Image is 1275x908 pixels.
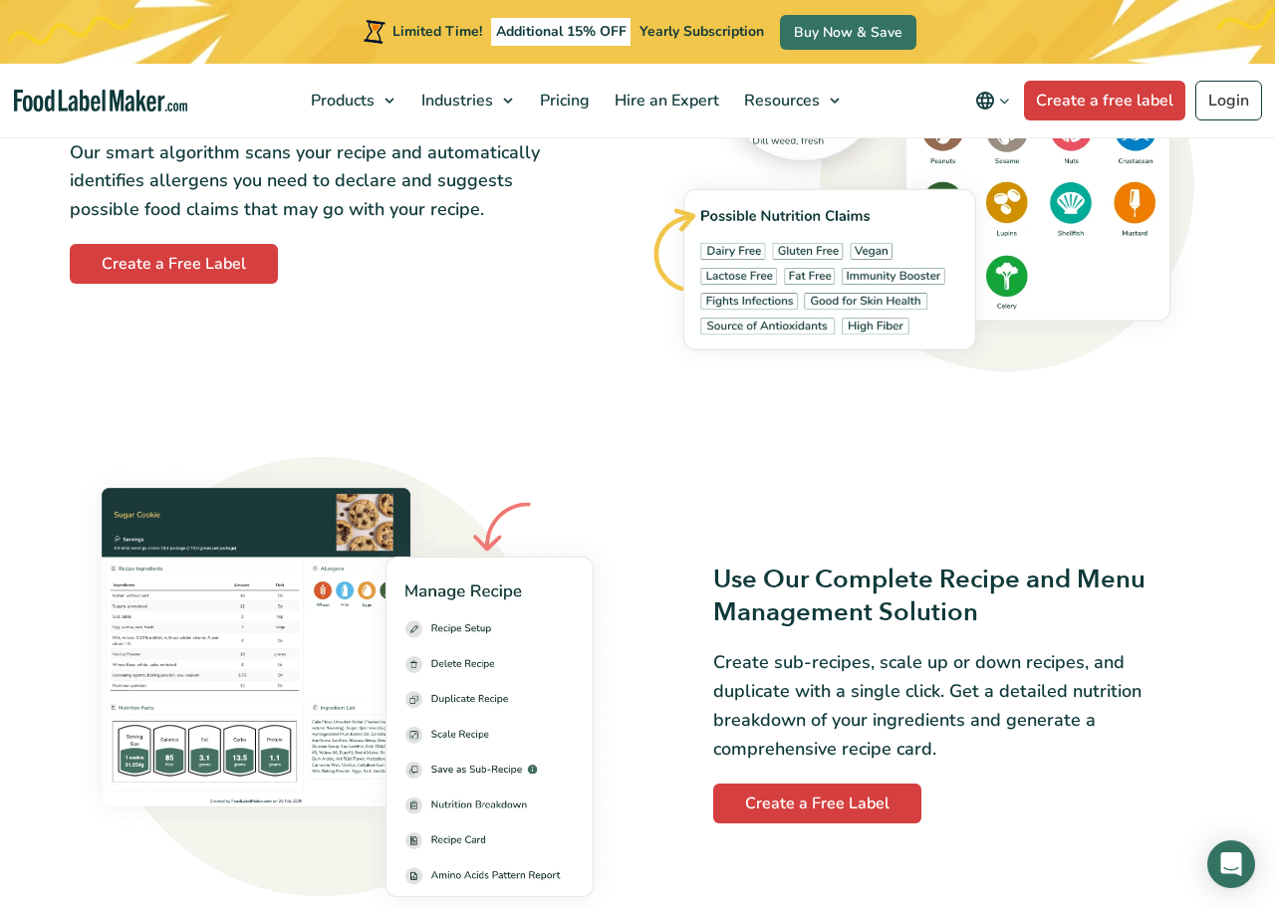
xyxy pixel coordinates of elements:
[1207,840,1255,888] div: Open Intercom Messenger
[609,90,721,112] span: Hire an Expert
[780,15,916,50] a: Buy Now & Save
[961,81,1024,120] button: Change language
[305,90,377,112] span: Products
[392,22,482,41] span: Limited Time!
[415,90,495,112] span: Industries
[1024,81,1185,120] a: Create a free label
[639,22,764,41] span: Yearly Subscription
[603,64,727,137] a: Hire an Expert
[738,90,822,112] span: Resources
[534,90,592,112] span: Pricing
[70,244,278,284] a: Create a Free Label
[1195,81,1262,120] a: Login
[70,138,562,224] p: Our smart algorithm scans your recipe and automatically identifies allergens you need to declare ...
[713,784,921,823] a: Create a Free Label
[491,18,632,46] span: Additional 15% OFF
[14,90,188,113] a: Food Label Maker homepage
[299,64,404,137] a: Products
[409,64,523,137] a: Industries
[713,648,1205,763] p: Create sub-recipes, scale up or down recipes, and duplicate with a single click. Get a detailed n...
[528,64,598,137] a: Pricing
[713,563,1205,629] h3: Use Our Complete Recipe and Menu Management Solution
[732,64,850,137] a: Resources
